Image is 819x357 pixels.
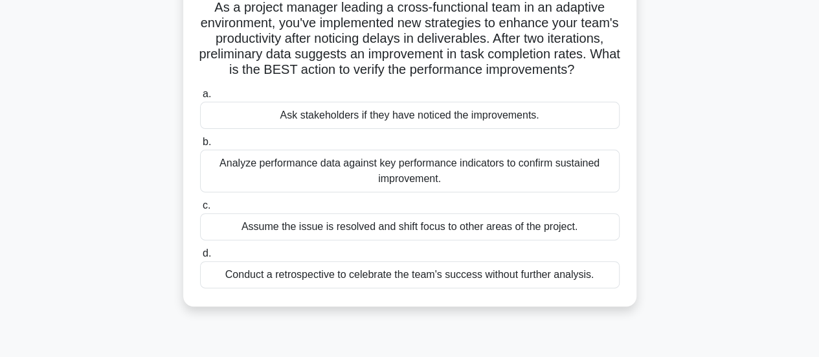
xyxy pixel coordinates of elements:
div: Ask stakeholders if they have noticed the improvements. [200,102,620,129]
div: Assume the issue is resolved and shift focus to other areas of the project. [200,213,620,240]
span: b. [203,136,211,147]
div: Conduct a retrospective to celebrate the team's success without further analysis. [200,261,620,288]
div: Analyze performance data against key performance indicators to confirm sustained improvement. [200,150,620,192]
span: d. [203,248,211,259]
span: a. [203,88,211,99]
span: c. [203,200,210,211]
